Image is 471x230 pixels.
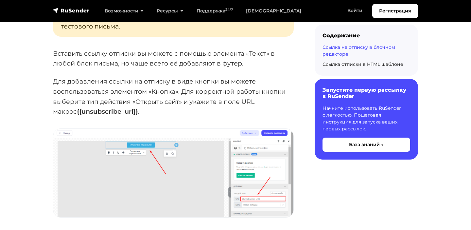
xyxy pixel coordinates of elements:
[323,138,410,152] button: База знаний →
[77,107,138,115] strong: {{unsubscribe_url}}
[98,4,150,18] a: Возможности
[323,61,403,67] a: Ссылка отписки в HTML шаблоне
[323,105,410,132] p: Начните использовать RuSender с легкостью. Пошаговая инструкция для запуска ваших первых рассылок.
[315,79,418,159] a: Запустите первую рассылку в RuSender Начните использовать RuSender с легкостью. Пошаговая инструк...
[341,4,369,17] a: Войти
[372,4,418,18] a: Регистрация
[323,44,395,57] a: Ссылка на отписку в блочном редакторе
[190,4,239,18] a: Поддержка24/7
[150,4,190,18] a: Ресурсы
[323,32,410,39] div: Содержание
[53,76,294,117] p: Для добавления ссылки на отписку в виде кнопки вы можете воспользоваться элементом «Кнопка». Для ...
[323,87,410,99] h6: Запустите первую рассылку в RuSender
[53,7,90,14] img: RuSender
[239,4,308,18] a: [DEMOGRAPHIC_DATA]
[225,8,233,12] sup: 24/7
[53,48,294,68] p: Вставить ссылку отписки вы можете с помощью элемента «Текст» в любой блок письма, но чаще всего е...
